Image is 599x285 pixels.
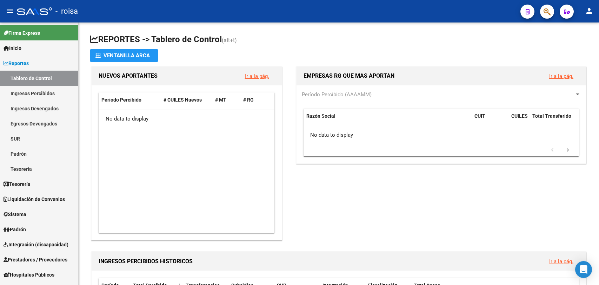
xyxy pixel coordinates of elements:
div: Ventanilla ARCA [95,49,153,62]
span: Firma Express [4,29,40,37]
datatable-header-cell: Razón Social [304,109,472,132]
div: No data to display [99,110,274,128]
span: # MT [215,97,226,103]
span: Integración (discapacidad) [4,241,68,248]
span: Sistema [4,210,26,218]
datatable-header-cell: CUIT [472,109,508,132]
span: Período Percibido (AAAAMM) [302,91,372,98]
span: - roisa [55,4,78,19]
span: Padrón [4,226,26,233]
mat-icon: person [585,7,593,15]
datatable-header-cell: Período Percibido [99,92,161,108]
datatable-header-cell: CUILES [508,109,530,132]
datatable-header-cell: # CUILES Nuevos [161,92,212,108]
a: Ir a la pág. [245,73,269,79]
span: # RG [243,97,254,103]
span: CUIT [474,113,485,119]
button: Ir a la pág. [544,255,579,268]
a: Ir a la pág. [549,73,573,79]
button: Ir a la pág. [544,70,579,83]
div: Open Intercom Messenger [575,261,592,278]
span: Hospitales Públicos [4,271,54,279]
span: Razón Social [306,113,335,119]
datatable-header-cell: Total Transferido [530,109,579,132]
span: Período Percibido [101,97,141,103]
span: Reportes [4,59,29,67]
datatable-header-cell: # MT [212,92,240,108]
span: (alt+t) [222,37,237,44]
span: CUILES [511,113,528,119]
mat-icon: menu [6,7,14,15]
span: Total Transferido [532,113,571,119]
span: INGRESOS PERCIBIDOS HISTORICOS [99,258,193,265]
h1: REPORTES -> Tablero de Control [90,34,588,46]
button: Ventanilla ARCA [90,49,158,62]
button: Ir a la pág. [239,70,275,83]
a: Ir a la pág. [549,258,573,265]
span: Prestadores / Proveedores [4,256,67,264]
div: No data to display [304,126,579,144]
datatable-header-cell: # RG [240,92,268,108]
span: # CUILES Nuevos [164,97,202,103]
a: go to next page [561,147,574,154]
span: Tesorería [4,180,31,188]
a: go to previous page [546,147,559,154]
span: Inicio [4,44,21,52]
span: NUEVOS APORTANTES [99,72,158,79]
span: Liquidación de Convenios [4,195,65,203]
span: EMPRESAS RG QUE MAS APORTAN [304,72,394,79]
